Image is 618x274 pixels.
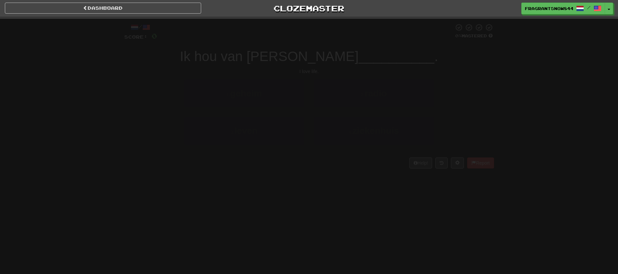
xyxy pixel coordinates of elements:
span: leven [235,126,258,136]
button: 4.ziekenhuis [314,117,434,145]
span: 0 [151,32,157,40]
a: Dashboard [5,3,201,14]
span: Ik hou van [PERSON_NAME] [180,49,358,64]
span: 0 [196,17,201,25]
div: Mastered [454,33,494,39]
button: Report [467,157,494,168]
small: 2 . [361,92,365,97]
span: geheim [230,88,262,98]
div: / [124,23,157,31]
a: Clozemaster [211,3,407,14]
button: Round history (alt+y) [435,157,448,168]
div: I love life. [124,68,494,75]
span: 0 [335,17,340,25]
button: 3.leven [184,117,304,145]
button: 2.radio [314,79,434,107]
a: FragrantSnow8441 / [521,3,605,14]
span: To go [417,18,440,25]
span: . [434,49,438,64]
span: 10 [456,17,467,25]
span: Incorrect [278,18,319,25]
small: 3 . [231,130,235,135]
span: / [587,5,590,10]
span: FragrantSnow8441 [525,6,573,11]
span: ziekenhuis [353,126,399,136]
span: Score: [124,34,148,40]
button: Help! [409,157,432,168]
span: 0 % [455,33,462,38]
small: 1 . [226,92,230,97]
span: Correct [148,18,179,25]
small: 4 . [349,130,353,135]
span: radio [365,88,387,98]
button: 1.geheim [184,79,304,107]
span: __________ [358,49,434,64]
